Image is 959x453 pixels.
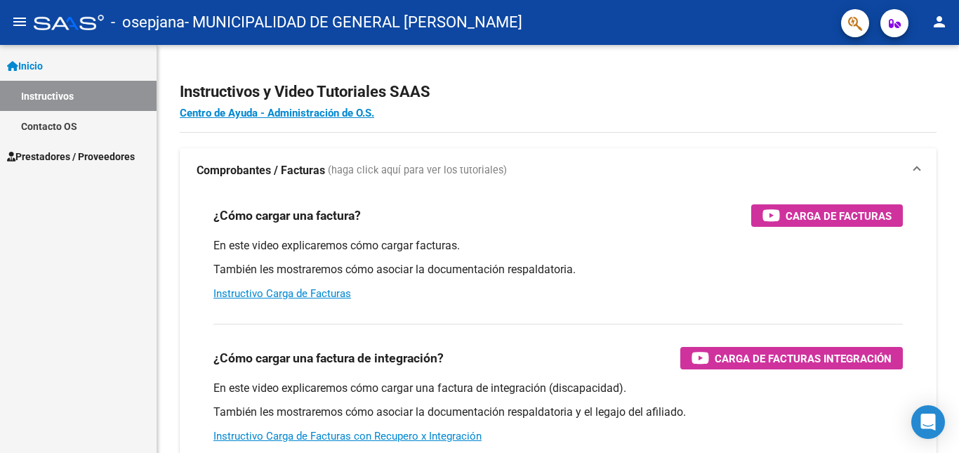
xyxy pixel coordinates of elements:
p: También les mostraremos cómo asociar la documentación respaldatoria y el legajo del afiliado. [213,405,903,420]
mat-expansion-panel-header: Comprobantes / Facturas (haga click aquí para ver los tutoriales) [180,148,937,193]
button: Carga de Facturas Integración [680,347,903,369]
mat-icon: menu [11,13,28,30]
strong: Comprobantes / Facturas [197,163,325,178]
a: Instructivo Carga de Facturas [213,287,351,300]
span: - osepjana [111,7,185,38]
h2: Instructivos y Video Tutoriales SAAS [180,79,937,105]
mat-icon: person [931,13,948,30]
span: (haga click aquí para ver los tutoriales) [328,163,507,178]
h3: ¿Cómo cargar una factura? [213,206,361,225]
div: Open Intercom Messenger [911,405,945,439]
h3: ¿Cómo cargar una factura de integración? [213,348,444,368]
span: Carga de Facturas Integración [715,350,892,367]
span: - MUNICIPALIDAD DE GENERAL [PERSON_NAME] [185,7,522,38]
button: Carga de Facturas [751,204,903,227]
span: Prestadores / Proveedores [7,149,135,164]
p: En este video explicaremos cómo cargar una factura de integración (discapacidad). [213,381,903,396]
span: Carga de Facturas [786,207,892,225]
span: Inicio [7,58,43,74]
a: Instructivo Carga de Facturas con Recupero x Integración [213,430,482,442]
p: En este video explicaremos cómo cargar facturas. [213,238,903,254]
a: Centro de Ayuda - Administración de O.S. [180,107,374,119]
p: También les mostraremos cómo asociar la documentación respaldatoria. [213,262,903,277]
